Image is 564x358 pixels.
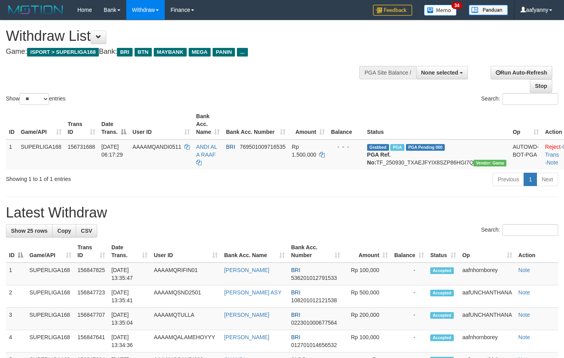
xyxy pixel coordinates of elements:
[373,5,412,16] img: Feedback.jpg
[291,297,337,303] span: Copy 108201012121538 to clipboard
[430,312,454,319] span: Accepted
[27,48,99,57] span: ISPORT > SUPERLIGA168
[547,159,559,166] a: Note
[75,285,109,308] td: 156847723
[117,48,132,57] span: BRI
[11,228,47,234] span: Show 25 rows
[224,312,269,318] a: [PERSON_NAME]
[52,224,76,237] a: Copy
[291,275,337,281] span: Copy 536201012791533 to clipboard
[328,109,364,139] th: Balance
[359,66,416,79] div: PGA Site Balance /
[343,285,391,308] td: Rp 500,000
[223,109,289,139] th: Bank Acc. Number: activate to sort column ascending
[6,48,368,56] h4: Game: Bank:
[391,308,427,330] td: -
[343,263,391,285] td: Rp 100,000
[288,240,343,263] th: Bank Acc. Number: activate to sort column ascending
[6,93,65,105] label: Show entries
[391,240,427,263] th: Balance: activate to sort column ascending
[75,308,109,330] td: 156847707
[75,330,109,353] td: 156847641
[6,4,65,16] img: MOTION_logo.png
[459,308,515,330] td: aafUNCHANTHANA
[151,330,221,353] td: AAAAMQALAMEHOYYY
[135,48,152,57] span: BTN
[289,109,328,139] th: Amount: activate to sort column ascending
[459,330,515,353] td: aafnhornborey
[291,267,300,273] span: BRI
[416,66,468,79] button: None selected
[364,109,509,139] th: Status
[75,240,109,263] th: Trans ID: activate to sort column ascending
[65,109,98,139] th: Trans ID: activate to sort column ascending
[154,48,187,57] span: MAYBANK
[406,144,445,151] span: PGA Pending
[193,109,223,139] th: Bank Acc. Name: activate to sort column ascending
[502,93,558,105] input: Search:
[391,330,427,353] td: -
[108,240,151,263] th: Date Trans.: activate to sort column ascending
[196,144,217,158] a: ANDI AL A RAAF
[6,205,558,221] h1: Latest Withdraw
[108,308,151,330] td: [DATE] 13:35:04
[430,290,454,296] span: Accepted
[493,173,524,186] a: Previous
[6,240,26,263] th: ID: activate to sort column descending
[6,28,368,44] h1: Withdraw List
[26,330,75,353] td: SUPERLIGA168
[291,289,300,296] span: BRI
[519,334,530,340] a: Note
[343,308,391,330] td: Rp 200,000
[430,267,454,274] span: Accepted
[291,334,300,340] span: BRI
[6,330,26,353] td: 4
[367,144,389,151] span: Grabbed
[424,5,457,16] img: Button%20Memo.svg
[343,240,391,263] th: Amount: activate to sort column ascending
[213,48,235,57] span: PANIN
[133,144,182,150] span: AAAAMQANDI0511
[26,308,75,330] td: SUPERLIGA168
[459,263,515,285] td: aafnhornborey
[98,109,129,139] th: Date Trans.: activate to sort column descending
[240,144,286,150] span: Copy 769501009716535 to clipboard
[6,109,18,139] th: ID
[151,240,221,263] th: User ID: activate to sort column ascending
[291,342,337,348] span: Copy 012701014656532 to clipboard
[459,285,515,308] td: aafUNCHANTHANA
[451,2,462,9] span: 34
[515,240,558,263] th: Action
[108,330,151,353] td: [DATE] 13:34:36
[6,285,26,308] td: 2
[367,152,391,166] b: PGA Ref. No:
[469,5,508,15] img: panduan.png
[6,172,229,183] div: Showing 1 to 1 of 1 entries
[524,173,537,186] a: 1
[6,139,18,170] td: 1
[391,263,427,285] td: -
[481,224,558,236] label: Search:
[459,240,515,263] th: Op: activate to sort column ascending
[509,109,542,139] th: Op: activate to sort column ascending
[26,285,75,308] td: SUPERLIGA168
[364,139,509,170] td: TF_250930_TXAEJFYIX8SZP86HGI7Q
[151,308,221,330] td: AAAAMQTULLA
[491,66,552,79] a: Run Auto-Refresh
[75,263,109,285] td: 156847825
[6,224,53,237] a: Show 25 rows
[331,143,361,151] div: - - -
[129,109,193,139] th: User ID: activate to sort column ascending
[391,285,427,308] td: -
[537,173,558,186] a: Next
[26,263,75,285] td: SUPERLIGA168
[108,263,151,285] td: [DATE] 13:35:47
[224,267,269,273] a: [PERSON_NAME]
[226,144,235,150] span: BRI
[292,144,316,158] span: Rp 1.500.000
[68,144,95,150] span: 156731688
[151,285,221,308] td: AAAAMQSND2501
[421,69,458,76] span: None selected
[189,48,211,57] span: MEGA
[6,308,26,330] td: 3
